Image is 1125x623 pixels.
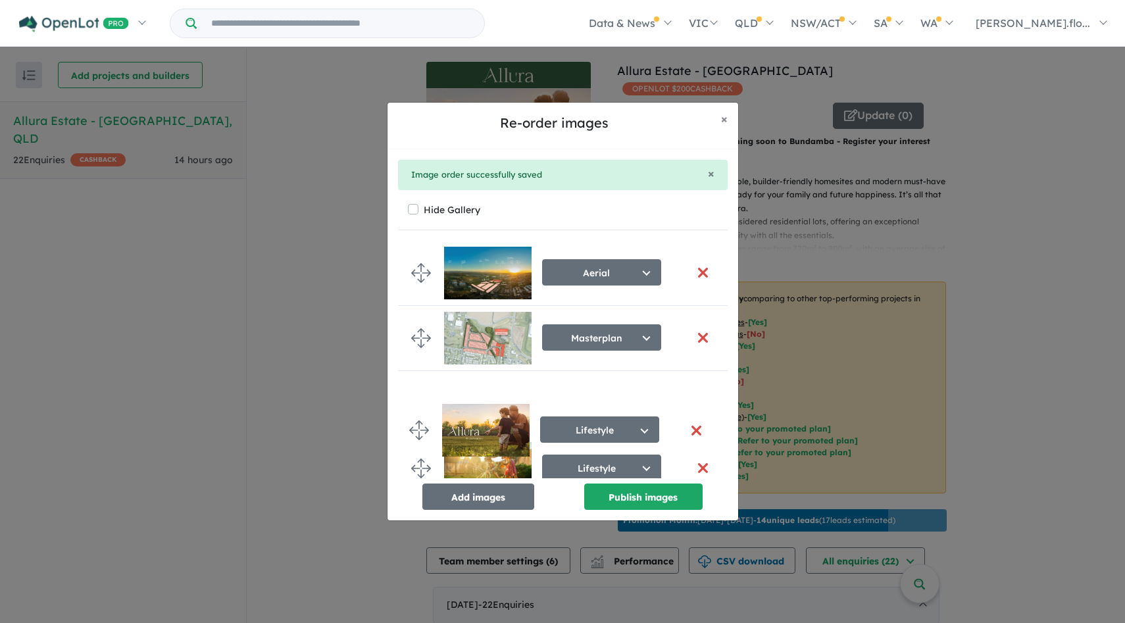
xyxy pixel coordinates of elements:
span: × [708,166,714,181]
button: Close [708,168,714,180]
button: Add images [422,484,534,510]
button: Aerial [542,259,661,286]
img: Openlot PRO Logo White [19,16,129,32]
img: drag.svg [411,328,431,348]
label: Hide Gallery [424,201,480,219]
img: drag.svg [411,263,431,283]
span: × [721,111,728,126]
span: [PERSON_NAME].flo... [976,16,1090,30]
button: Publish images [584,484,703,510]
img: Allura%20Estate%20-%20Bundamba___1757893246.jpg [444,247,532,299]
img: drag.svg [411,459,431,478]
div: Image order successfully saved [398,160,728,190]
button: Masterplan [542,324,661,351]
input: Try estate name, suburb, builder or developer [199,9,482,37]
img: Allura%20Estate%20-%20Bundamba___1757893273_0.jpg [444,442,532,495]
img: Allura%20Estate%20-%20Bundamba___1757893274.jpg [444,312,532,364]
button: Lifestyle [542,455,661,481]
h5: Re-order images [398,113,711,133]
